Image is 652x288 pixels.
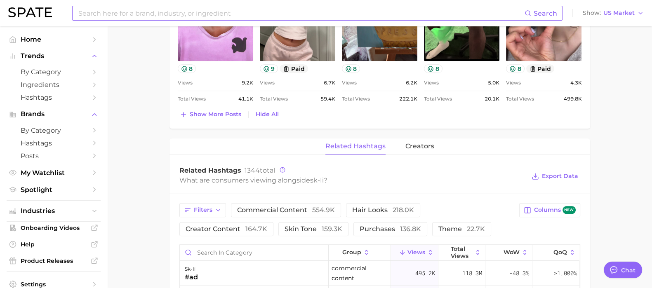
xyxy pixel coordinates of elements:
[185,264,198,274] div: sk-ii
[7,108,101,120] button: Brands
[332,263,388,283] span: commercial content
[400,225,421,233] span: 136.8k
[563,206,576,214] span: new
[7,124,101,137] a: by Category
[399,94,417,104] span: 222.1k
[21,281,87,288] span: Settings
[254,109,281,120] button: Hide All
[178,109,243,120] button: Show more posts
[424,78,439,88] span: Views
[509,268,529,278] span: -48.3%
[245,166,275,174] span: total
[532,245,579,261] button: QoQ
[256,111,279,118] span: Hide All
[451,246,473,259] span: Total Views
[506,64,525,73] button: 8
[329,245,391,261] button: group
[407,249,425,255] span: Views
[342,249,361,255] span: group
[260,94,288,104] span: Total Views
[563,94,581,104] span: 499.8k
[320,94,335,104] span: 59.4k
[325,143,386,150] span: related hashtags
[21,207,87,215] span: Industries
[542,173,578,180] span: Export Data
[180,261,580,286] button: sk-ii#adcommercial content495.2k118.3m-48.3%>1,000%
[7,33,101,46] a: Home
[526,64,555,73] button: paid
[7,66,101,78] a: by Category
[534,9,557,17] span: Search
[342,94,370,104] span: Total Views
[7,50,101,62] button: Trends
[21,224,87,232] span: Onboarding Videos
[21,186,87,194] span: Spotlight
[280,64,308,73] button: paid
[462,268,482,278] span: 118.3m
[485,245,532,261] button: WoW
[21,152,87,160] span: Posts
[553,269,577,277] span: >1,000%
[185,272,198,282] div: #ad
[310,176,324,184] span: sk-ii
[7,255,101,267] a: Product Releases
[519,203,580,217] button: Columnsnew
[406,78,417,88] span: 6.2k
[178,78,193,88] span: Views
[342,78,357,88] span: Views
[180,245,328,260] input: Search in category
[21,81,87,89] span: Ingredients
[7,166,101,179] a: My Watchlist
[7,183,101,196] a: Spotlight
[504,249,520,255] span: WoW
[7,205,101,217] button: Industries
[438,226,485,232] span: theme
[438,245,485,261] button: Total Views
[21,241,87,248] span: Help
[583,11,601,15] span: Show
[534,206,575,214] span: Columns
[8,7,52,17] img: SPATE
[260,64,278,73] button: 9
[21,110,87,118] span: Brands
[179,203,226,217] button: Filters
[530,171,580,182] button: Export Data
[506,78,521,88] span: Views
[391,245,438,261] button: Views
[21,139,87,147] span: Hashtags
[7,78,101,91] a: Ingredients
[78,6,525,20] input: Search here for a brand, industry, or ingredient
[186,226,267,232] span: creator content
[260,78,275,88] span: Views
[405,143,434,150] span: creators
[424,64,443,73] button: 8
[342,64,360,73] button: 8
[415,268,435,278] span: 495.2k
[553,249,567,255] span: QoQ
[179,175,526,186] div: What are consumers viewing alongside ?
[242,78,253,88] span: 9.2k
[238,94,253,104] span: 41.1k
[21,52,87,60] span: Trends
[324,78,335,88] span: 6.7k
[178,64,196,73] button: 8
[352,207,414,213] span: hair looks
[7,238,101,251] a: Help
[488,78,499,88] span: 5.0k
[7,137,101,150] a: Hashtags
[485,94,499,104] span: 20.1k
[178,94,206,104] span: Total Views
[506,94,534,104] span: Total Views
[424,94,452,104] span: Total Views
[393,206,414,214] span: 218.0k
[581,8,646,19] button: ShowUS Market
[322,225,342,233] span: 159.3k
[603,11,635,15] span: US Market
[467,225,485,233] span: 22.7k
[179,166,241,174] span: Related Hashtags
[21,126,87,134] span: by Category
[21,35,87,43] span: Home
[190,111,241,118] span: Show more posts
[237,207,335,213] span: commercial content
[570,78,581,88] span: 4.3k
